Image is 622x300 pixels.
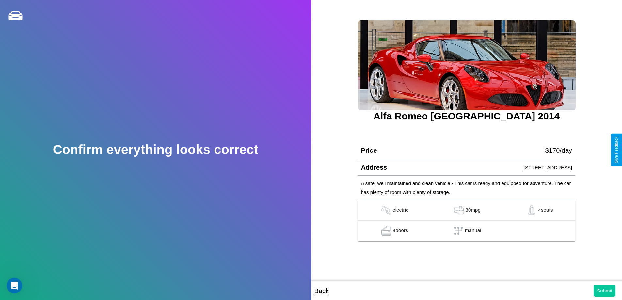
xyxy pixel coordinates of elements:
button: Submit [594,285,615,297]
p: A safe, well maintained and clean vehicle - This car is ready and equipped for adventure. The car... [361,179,572,197]
h4: Price [361,147,377,154]
p: 4 seats [538,205,553,215]
img: gas [452,205,465,215]
h3: Alfa Romeo [GEOGRAPHIC_DATA] 2014 [358,111,575,122]
p: electric [392,205,408,215]
h4: Address [361,164,387,171]
table: simple table [358,200,575,241]
p: [STREET_ADDRESS] [524,163,572,172]
p: manual [465,226,481,236]
iframe: Intercom live chat [7,278,22,293]
img: gas [379,205,392,215]
img: gas [525,205,538,215]
p: 30 mpg [465,205,481,215]
h2: Confirm everything looks correct [53,142,258,157]
p: 4 doors [393,226,408,236]
p: $ 170 /day [545,145,572,156]
img: gas [380,226,393,236]
div: Give Feedback [614,137,619,163]
p: Back [314,285,329,297]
